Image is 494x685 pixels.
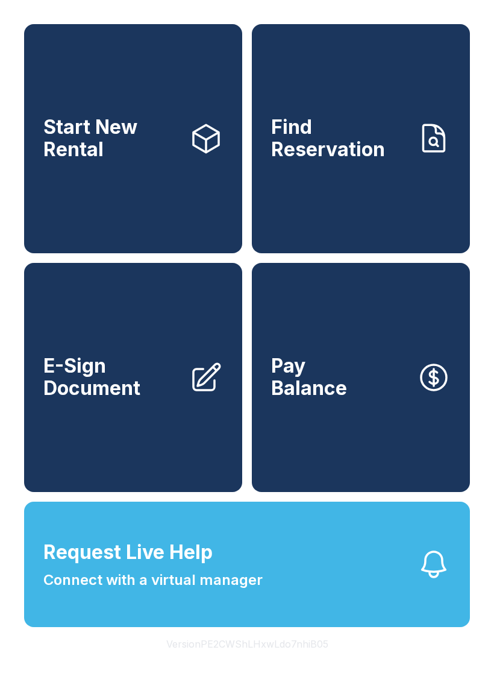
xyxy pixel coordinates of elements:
span: Start New Rental [43,116,180,160]
a: Find Reservation [252,24,470,253]
span: Pay Balance [271,355,347,399]
span: Connect with a virtual manager [43,569,263,591]
a: E-Sign Document [24,263,242,492]
span: E-Sign Document [43,355,180,399]
a: PayBalance [252,263,470,492]
a: Start New Rental [24,24,242,253]
span: Request Live Help [43,538,213,567]
span: Find Reservation [271,116,407,160]
button: Request Live HelpConnect with a virtual manager [24,502,470,627]
button: VersionPE2CWShLHxwLdo7nhiB05 [157,627,338,661]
